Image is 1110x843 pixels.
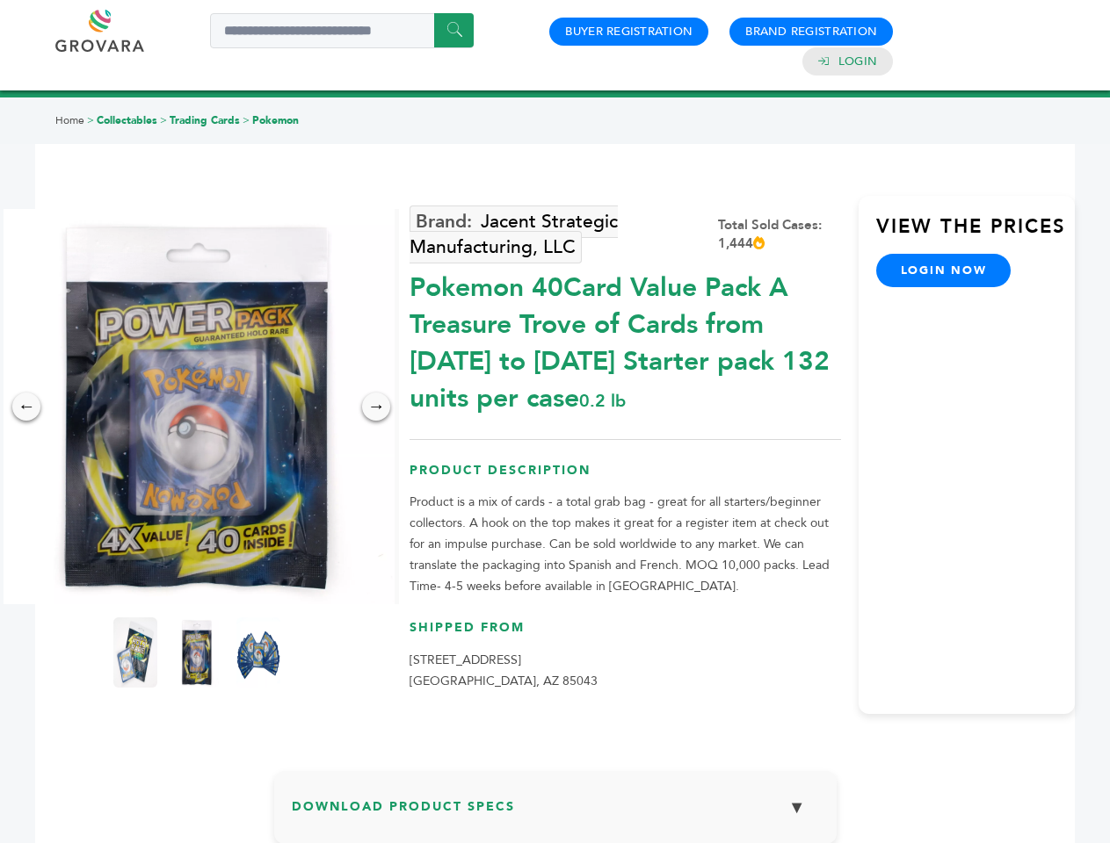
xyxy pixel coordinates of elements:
span: > [87,113,94,127]
p: Product is a mix of cards - a total grab bag - great for all starters/beginner collectors. A hook... [410,492,841,597]
a: Collectables [97,113,157,127]
a: Buyer Registration [565,24,693,40]
span: > [243,113,250,127]
img: Pokemon 40-Card Value Pack – A Treasure Trove of Cards from 1996 to 2024 - Starter pack! 132 unit... [113,617,157,688]
h3: Shipped From [410,619,841,650]
a: Login [838,54,877,69]
h3: Product Description [410,462,841,493]
a: Brand Registration [745,24,877,40]
h3: Download Product Specs [292,789,819,839]
div: → [362,393,390,421]
a: Home [55,113,84,127]
a: Pokemon [252,113,299,127]
a: Jacent Strategic Manufacturing, LLC [410,205,618,263]
div: ← [12,393,40,421]
h3: View the Prices [876,213,1075,254]
input: Search a product or brand... [210,13,474,48]
span: > [160,113,167,127]
button: ▼ [775,789,819,826]
p: [STREET_ADDRESS] [GEOGRAPHIC_DATA], AZ 85043 [410,650,841,692]
a: Trading Cards [170,113,240,127]
a: login now [876,254,1012,287]
img: Pokemon 40-Card Value Pack – A Treasure Trove of Cards from 1996 to 2024 - Starter pack! 132 unit... [175,617,219,688]
div: Pokemon 40Card Value Pack A Treasure Trove of Cards from [DATE] to [DATE] Starter pack 132 units ... [410,261,841,417]
div: Total Sold Cases: 1,444 [718,216,841,253]
span: 0.2 lb [579,389,626,413]
img: Pokemon 40-Card Value Pack – A Treasure Trove of Cards from 1996 to 2024 - Starter pack! 132 unit... [236,617,280,688]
